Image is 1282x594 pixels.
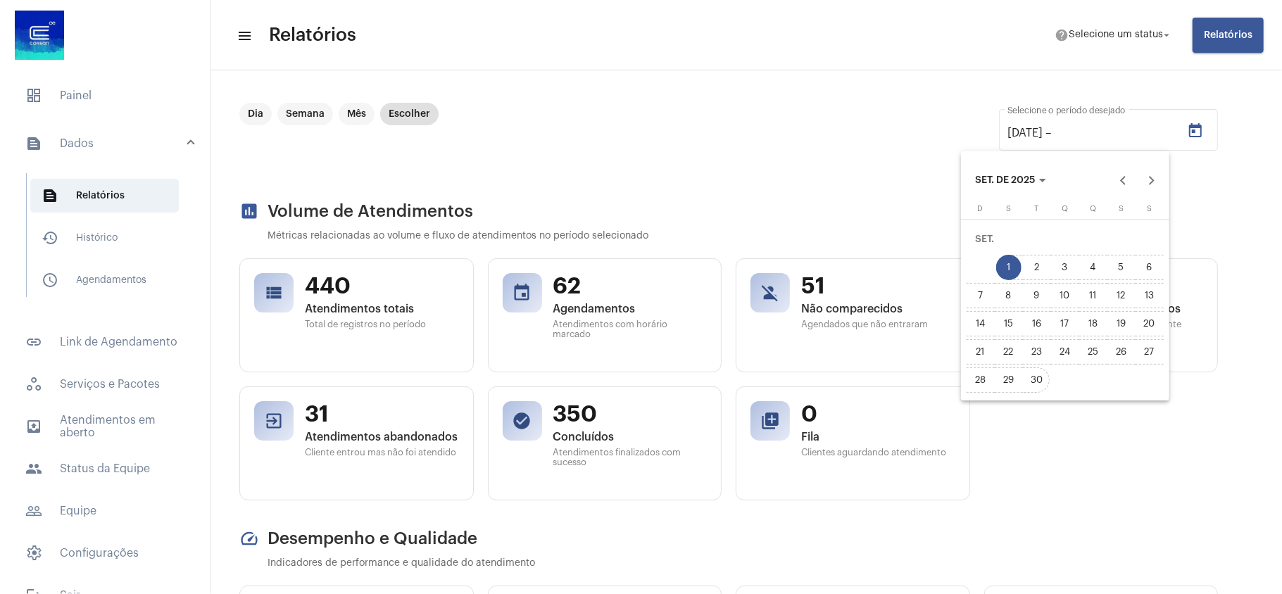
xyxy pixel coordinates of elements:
button: 10 de setembro de 2025 [1051,282,1079,310]
button: 27 de setembro de 2025 [1136,338,1164,366]
button: 4 de setembro de 2025 [1079,253,1107,282]
div: 14 [968,311,993,336]
button: 22 de setembro de 2025 [995,338,1023,366]
button: 18 de setembro de 2025 [1079,310,1107,338]
button: 21 de setembro de 2025 [967,338,995,366]
div: 10 [1052,283,1078,308]
button: 11 de setembro de 2025 [1079,282,1107,310]
div: 12 [1109,283,1134,308]
span: Q [1090,205,1096,213]
td: SET. [967,225,1164,253]
div: 25 [1081,339,1106,365]
div: 20 [1137,311,1162,336]
div: 21 [968,339,993,365]
div: 13 [1137,283,1162,308]
div: 3 [1052,255,1078,280]
span: T [1035,205,1039,213]
button: 24 de setembro de 2025 [1051,338,1079,366]
div: 27 [1137,339,1162,365]
span: S [1006,205,1011,213]
div: 6 [1137,255,1162,280]
button: 5 de setembro de 2025 [1107,253,1136,282]
div: 11 [1081,283,1106,308]
span: SET. DE 2025 [976,176,1036,186]
button: 17 de setembro de 2025 [1051,310,1079,338]
button: Previous month [1109,167,1137,195]
span: S [1147,205,1152,213]
div: 15 [996,311,1022,336]
button: 2 de setembro de 2025 [1023,253,1051,282]
button: 26 de setembro de 2025 [1107,338,1136,366]
div: 26 [1109,339,1134,365]
div: 8 [996,283,1022,308]
button: Next month [1137,167,1165,195]
button: 28 de setembro de 2025 [967,366,995,394]
div: 28 [968,367,993,393]
button: 30 de setembro de 2025 [1023,366,1051,394]
button: 20 de setembro de 2025 [1136,310,1164,338]
button: 1 de setembro de 2025 [995,253,1023,282]
span: S [1119,205,1124,213]
button: 25 de setembro de 2025 [1079,338,1107,366]
div: 17 [1052,311,1078,336]
button: 8 de setembro de 2025 [995,282,1023,310]
div: 19 [1109,311,1134,336]
button: 23 de setembro de 2025 [1023,338,1051,366]
button: 12 de setembro de 2025 [1107,282,1136,310]
div: 2 [1024,255,1050,280]
button: 29 de setembro de 2025 [995,366,1023,394]
button: 7 de setembro de 2025 [967,282,995,310]
div: 18 [1081,311,1106,336]
button: 6 de setembro de 2025 [1136,253,1164,282]
button: 19 de setembro de 2025 [1107,310,1136,338]
button: 14 de setembro de 2025 [967,310,995,338]
span: Q [1062,205,1068,213]
button: Choose month and year [964,167,1057,195]
div: 16 [1024,311,1050,336]
div: 4 [1081,255,1106,280]
div: 7 [968,283,993,308]
div: 1 [996,255,1022,280]
div: 5 [1109,255,1134,280]
div: 24 [1052,339,1078,365]
button: 3 de setembro de 2025 [1051,253,1079,282]
button: 13 de setembro de 2025 [1136,282,1164,310]
div: 22 [996,339,1022,365]
div: 9 [1024,283,1050,308]
button: 16 de setembro de 2025 [1023,310,1051,338]
div: 29 [996,367,1022,393]
div: 23 [1024,339,1050,365]
div: 30 [1024,367,1050,393]
span: D [978,205,984,213]
button: 9 de setembro de 2025 [1023,282,1051,310]
button: 15 de setembro de 2025 [995,310,1023,338]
